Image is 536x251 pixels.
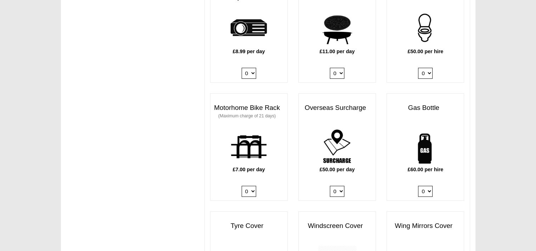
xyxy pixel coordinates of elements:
b: £11.00 per day [320,49,355,54]
h3: Gas Bottle [387,101,464,115]
h3: Overseas Surcharge [299,101,376,115]
h3: Windscreen Cover [299,219,376,233]
h3: Tyre Cover [210,219,287,233]
img: bike-rack.png [230,127,268,166]
b: £60.00 per hire [407,167,443,172]
img: gas-bottle.png [406,127,445,166]
img: potty.png [406,9,445,48]
img: pizza.png [318,9,356,48]
b: £8.99 per day [233,49,265,54]
h3: Motorhome Bike Rack [210,101,287,123]
b: £50.00 per day [320,167,355,172]
h3: Wing Mirrors Cover [387,219,464,233]
b: £7.00 per day [233,167,265,172]
img: projector.png [230,9,268,48]
b: £50.00 per hire [407,49,443,54]
img: surcharge.png [318,127,356,166]
small: (Maximum charge of 21 days) [218,113,276,118]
